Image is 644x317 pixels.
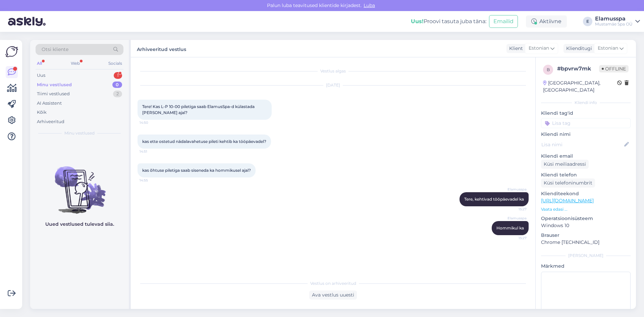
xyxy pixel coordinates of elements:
[526,15,567,28] div: Aktiivne
[42,46,68,53] span: Otsi kliente
[541,222,631,229] p: Windows 10
[541,131,631,138] p: Kliendi nimi
[541,141,623,148] input: Lisa nimi
[142,168,251,173] span: kas õhtuse piletiga saab siseneda ka hommikusel ajal?
[595,21,633,27] div: Mustamäe Spa OÜ
[140,120,165,125] span: 14:50
[598,45,618,52] span: Estonian
[309,290,357,300] div: Ava vestlus uuesti
[583,17,592,26] div: E
[496,225,524,230] span: Hommikul ka
[137,44,186,53] label: Arhiveeritud vestlus
[140,149,165,154] span: 14:51
[599,65,629,72] span: Offline
[37,72,45,79] div: Uus
[138,68,529,74] div: Vestlus algas
[64,130,95,136] span: Minu vestlused
[142,104,256,115] span: Tere! Kas L-P 10-00 piletiga saab ElamusSpa-d külastada [PERSON_NAME] ajal?
[5,45,18,58] img: Askly Logo
[541,253,631,259] div: [PERSON_NAME]
[37,109,47,116] div: Kõik
[541,153,631,160] p: Kliendi email
[541,232,631,239] p: Brauser
[595,16,640,27] a: ElamusspaMustamäe Spa OÜ
[541,263,631,270] p: Märkmed
[464,197,524,202] span: Tere, kehtivad tööpäevadel ka
[37,82,72,88] div: Minu vestlused
[37,100,62,107] div: AI Assistent
[501,235,527,241] span: 15:27
[114,72,122,79] div: 1
[541,118,631,128] input: Lisa tag
[113,91,122,97] div: 2
[45,221,114,228] p: Uued vestlused tulevad siia.
[506,45,523,52] div: Klient
[541,198,594,204] a: [URL][DOMAIN_NAME]
[37,118,64,125] div: Arhiveeritud
[541,206,631,212] p: Vaata edasi ...
[541,171,631,178] p: Kliendi telefon
[140,178,165,183] span: 14:55
[411,18,424,24] b: Uus!
[501,187,527,192] span: Elamusspa
[543,80,617,94] div: [GEOGRAPHIC_DATA], [GEOGRAPHIC_DATA]
[563,45,592,52] div: Klienditugi
[411,17,486,25] div: Proovi tasuta juba täna:
[30,154,129,215] img: No chats
[541,110,631,117] p: Kliendi tag'id
[529,45,549,52] span: Estonian
[501,216,527,221] span: Elamusspa
[541,215,631,222] p: Operatsioonisüsteem
[541,239,631,246] p: Chrome [TECHNICAL_ID]
[557,65,599,73] div: # bpvrw7mk
[547,67,550,72] span: b
[541,190,631,197] p: Klienditeekond
[142,139,266,144] span: kas ette ostetud nädalavahetuse pileti kehtib ka tööpäevadel?
[489,15,518,28] button: Emailid
[107,59,123,68] div: Socials
[112,82,122,88] div: 0
[595,16,633,21] div: Elamusspa
[310,280,356,286] span: Vestlus on arhiveeritud
[138,82,529,88] div: [DATE]
[36,59,43,68] div: All
[541,160,589,169] div: Küsi meiliaadressi
[501,207,527,212] span: 15:27
[69,59,81,68] div: Web
[362,2,377,8] span: Luba
[541,178,595,188] div: Küsi telefoninumbrit
[37,91,70,97] div: Tiimi vestlused
[541,100,631,106] div: Kliendi info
